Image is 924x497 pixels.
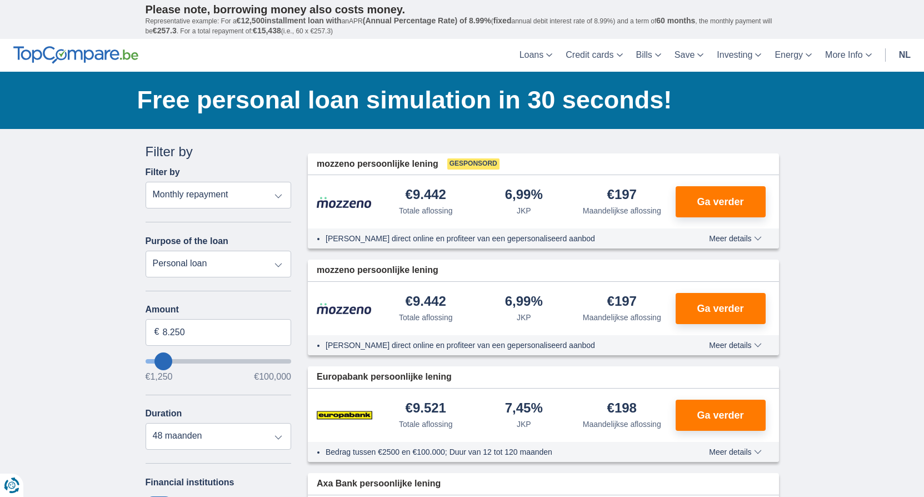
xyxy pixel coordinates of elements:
span: Ga verder [697,197,743,207]
font: (Annual Percentage Rate) of 8.99% [363,16,491,25]
span: mozzeno persoonlijke lening [317,264,438,277]
font: Free personal loan simulation in 30 seconds! [137,86,672,114]
button: Meer details [701,448,770,456]
img: product.pl.alt Mozzeno [317,302,372,315]
font: Filter by [146,144,193,159]
font: 60 months [656,16,695,25]
div: Maandelijkse aflossing [583,419,661,430]
img: product.pl.alt Mozzeno [317,196,372,208]
font: Energy [775,50,803,59]
a: nl [892,39,917,72]
span: Europabank persoonlijke lening [317,371,452,384]
button: Ga verder [676,186,766,217]
div: €9.442 [406,188,446,203]
font: . For a total repayment of: [177,27,253,35]
span: Meer details [709,235,761,242]
span: mozzeno persoonlijke lening [317,158,438,171]
div: Totale aflossing [399,205,453,216]
font: Save [675,50,695,59]
li: Bedrag tussen €2500 en €100.000; Duur van 12 tot 120 maanden [326,446,668,458]
a: Investing [710,39,768,72]
span: Meer details [709,341,761,349]
font: installment loan with [264,16,341,25]
div: Totale aflossing [399,419,453,430]
font: , the monthly payment will be [146,17,772,35]
font: Bills [636,50,652,59]
font: €15,438 [253,26,281,35]
div: 6,99% [505,295,543,310]
font: Credit cards [566,50,613,59]
div: 7,45% [505,401,543,416]
span: Ga verder [697,304,743,314]
font: €1,250 [146,372,173,381]
span: Ga verder [697,410,743,420]
li: [PERSON_NAME] direct online en profiteer van een gepersonaliseerd aanbod [326,340,668,351]
li: [PERSON_NAME] direct online en profiteer van een gepersonaliseerd aanbod [326,233,668,244]
font: €100,000 [254,372,291,381]
font: nl [899,50,911,59]
a: More Info [818,39,878,72]
a: Loans [513,39,560,72]
font: €257.3 [153,26,177,35]
button: Meer details [701,234,770,243]
div: Maandelijkse aflossing [583,205,661,216]
font: an [342,17,349,25]
font: €12,500 [237,16,265,25]
font: (i.e., 60 x €257.3) [281,27,333,35]
font: € [154,327,159,336]
a: Save [668,39,710,72]
div: JKP [517,312,531,323]
font: More Info [825,50,863,59]
span: Axa Bank persoonlijke lening [317,478,441,490]
input: wantToBorrow [146,359,292,364]
button: Ga verder [676,293,766,324]
div: JKP [517,419,531,430]
div: Maandelijkse aflossing [583,312,661,323]
div: Totale aflossing [399,312,453,323]
a: Bills [630,39,668,72]
font: Financial institutions [146,478,234,487]
div: €197 [607,295,637,310]
button: Meer details [701,341,770,350]
span: Gesponsord [447,158,500,170]
div: €197 [607,188,637,203]
font: Investing [717,50,752,59]
div: €9.521 [406,401,446,416]
div: €9.442 [406,295,446,310]
font: ( [491,17,493,25]
div: €198 [607,401,637,416]
span: Meer details [709,448,761,456]
font: fixed [493,16,512,25]
button: Ga verder [676,400,766,431]
div: JKP [517,205,531,216]
font: Filter by [146,167,180,177]
font: Duration [146,409,182,418]
font: Representative example: For a [146,17,237,25]
font: Loans [520,50,544,59]
img: product.pl.alt Europabank [317,401,372,429]
font: Amount [146,305,179,314]
font: Purpose of the loan [146,236,228,246]
img: TopCompare [13,46,138,64]
font: APR [349,17,363,25]
font: annual debit interest rate of 8.99%) and a term of [511,17,656,25]
a: Energy [768,39,818,72]
div: 6,99% [505,188,543,203]
font: Please note, borrowing money also costs money. [146,3,406,16]
a: Credit cards [559,39,629,72]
